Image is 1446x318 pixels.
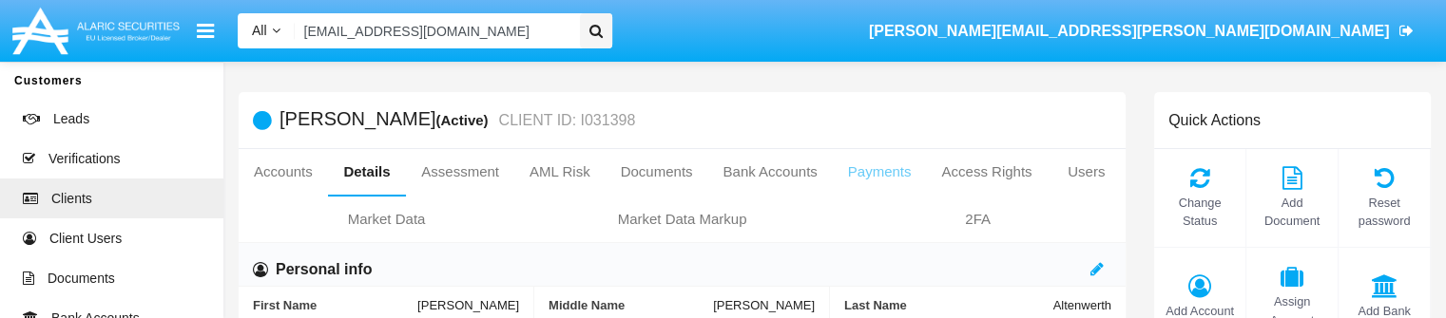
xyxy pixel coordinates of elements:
[53,109,89,129] span: Leads
[859,5,1422,58] a: [PERSON_NAME][EMAIL_ADDRESS][PERSON_NAME][DOMAIN_NAME]
[295,13,573,48] input: Search
[48,269,115,289] span: Documents
[238,21,295,41] a: All
[869,23,1390,39] span: [PERSON_NAME][EMAIL_ADDRESS][PERSON_NAME][DOMAIN_NAME]
[49,229,122,249] span: Client Users
[10,3,183,59] img: Logo image
[252,23,267,38] span: All
[51,189,92,209] span: Clients
[48,149,120,169] span: Verifications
